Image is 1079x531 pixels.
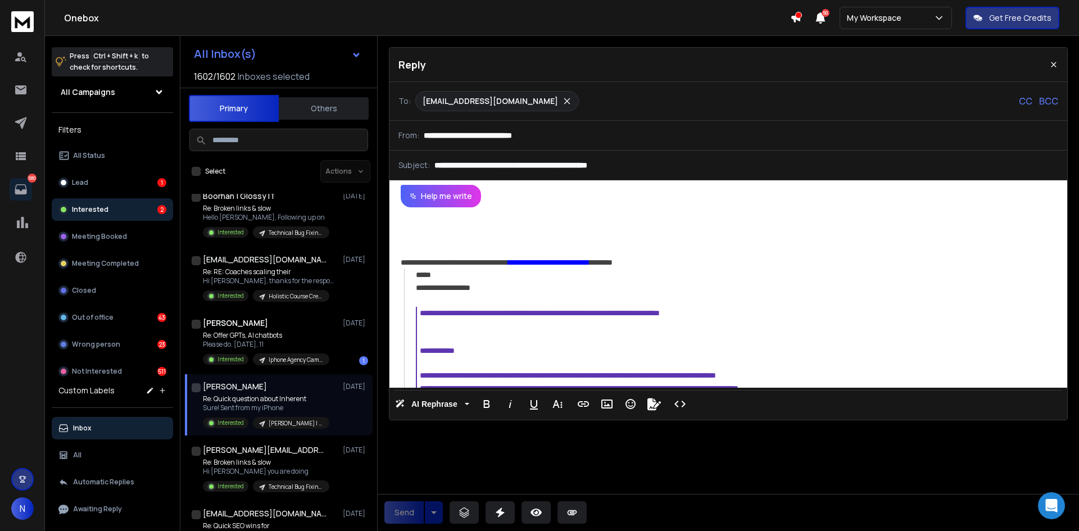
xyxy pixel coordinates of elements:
[72,178,88,187] p: Lead
[52,333,173,356] button: Wrong person23
[398,57,426,72] p: Reply
[217,228,244,237] p: Interested
[203,381,267,392] h1: [PERSON_NAME]
[203,340,329,349] p: Please do. [DATE], 11
[822,9,829,17] span: 50
[73,478,134,487] p: Automatic Replies
[203,467,329,476] p: Hi [PERSON_NAME] you are doing
[343,509,368,518] p: [DATE]
[1039,94,1058,108] p: BCC
[203,254,327,265] h1: [EMAIL_ADDRESS][DOMAIN_NAME]
[423,96,558,107] p: [EMAIL_ADDRESS][DOMAIN_NAME]
[203,394,329,403] p: Re: Quick question about Inherent
[28,174,37,183] p: 580
[72,286,96,295] p: Closed
[1019,94,1032,108] p: CC
[52,122,173,138] h3: Filters
[398,130,419,141] p: From:
[52,417,173,439] button: Inbox
[203,204,329,213] p: Re: Broken links & slow
[643,393,665,415] button: Signature
[52,498,173,520] button: Awaiting Reply
[217,292,244,300] p: Interested
[203,317,268,329] h1: [PERSON_NAME]
[401,185,481,207] button: Help me write
[73,451,81,460] p: All
[573,393,594,415] button: Insert Link (Ctrl+K)
[269,483,323,491] p: Technical Bug Fixing and Loading Speed
[203,213,329,222] p: Hello [PERSON_NAME], Following up on
[72,205,108,214] p: Interested
[398,160,430,171] p: Subject:
[393,393,472,415] button: AI Rephrase
[64,11,790,25] h1: Onebox
[217,482,244,491] p: Interested
[52,171,173,194] button: Lead1
[10,178,32,201] a: 580
[343,255,368,264] p: [DATE]
[185,43,370,65] button: All Inbox(s)
[359,356,368,365] div: 1
[203,403,329,412] p: Sure! Sent from my iPhone
[73,424,92,433] p: Inbox
[203,190,275,202] h1: Boorhan | Glossy IT
[52,471,173,493] button: Automatic Replies
[398,96,411,107] p: To:
[269,229,323,237] p: Technical Bug Fixing and Loading Speed | EU
[269,356,323,364] p: Iphone Agency Campaign
[157,313,166,322] div: 43
[205,167,225,176] label: Select
[279,96,369,121] button: Others
[73,151,105,160] p: All Status
[92,49,139,62] span: Ctrl + Shift + k
[217,355,244,364] p: Interested
[203,458,329,467] p: Re: Broken links & slow
[58,385,115,396] h3: Custom Labels
[203,521,335,530] p: Re: Quick SEO wins for
[157,340,166,349] div: 23
[157,367,166,376] div: 511
[11,497,34,520] button: N
[52,81,173,103] button: All Campaigns
[73,505,122,514] p: Awaiting Reply
[203,444,327,456] h1: [PERSON_NAME][EMAIL_ADDRESS][DOMAIN_NAME]
[343,446,368,455] p: [DATE]
[11,11,34,32] img: logo
[343,192,368,201] p: [DATE]
[52,360,173,383] button: Not Interested511
[72,259,139,268] p: Meeting Completed
[238,70,310,83] h3: Inboxes selected
[203,331,329,340] p: Re: Offer GPTs, AI chatbots
[157,205,166,214] div: 2
[476,393,497,415] button: Bold (Ctrl+B)
[523,393,545,415] button: Underline (Ctrl+U)
[596,393,618,415] button: Insert Image (Ctrl+P)
[70,51,149,73] p: Press to check for shortcuts.
[203,267,338,276] p: Re: RE: Coaches scaling their
[203,276,338,285] p: Hi [PERSON_NAME], thanks for the response.
[217,419,244,427] p: Interested
[194,48,256,60] h1: All Inbox(s)
[620,393,641,415] button: Emoticons
[409,400,460,409] span: AI Rephrase
[269,292,323,301] p: Holistic Course Creator Campaign | [DATE]
[343,382,368,391] p: [DATE]
[52,144,173,167] button: All Status
[52,444,173,466] button: All
[989,12,1051,24] p: Get Free Credits
[157,178,166,187] div: 1
[52,306,173,329] button: Out of office43
[194,70,235,83] span: 1602 / 1602
[203,508,327,519] h1: [EMAIL_ADDRESS][DOMAIN_NAME]
[847,12,906,24] p: My Workspace
[52,252,173,275] button: Meeting Completed
[52,225,173,248] button: Meeting Booked
[547,393,568,415] button: More Text
[269,419,323,428] p: [PERSON_NAME] | [DATE]
[72,232,127,241] p: Meeting Booked
[61,87,115,98] h1: All Campaigns
[72,367,122,376] p: Not Interested
[72,313,114,322] p: Out of office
